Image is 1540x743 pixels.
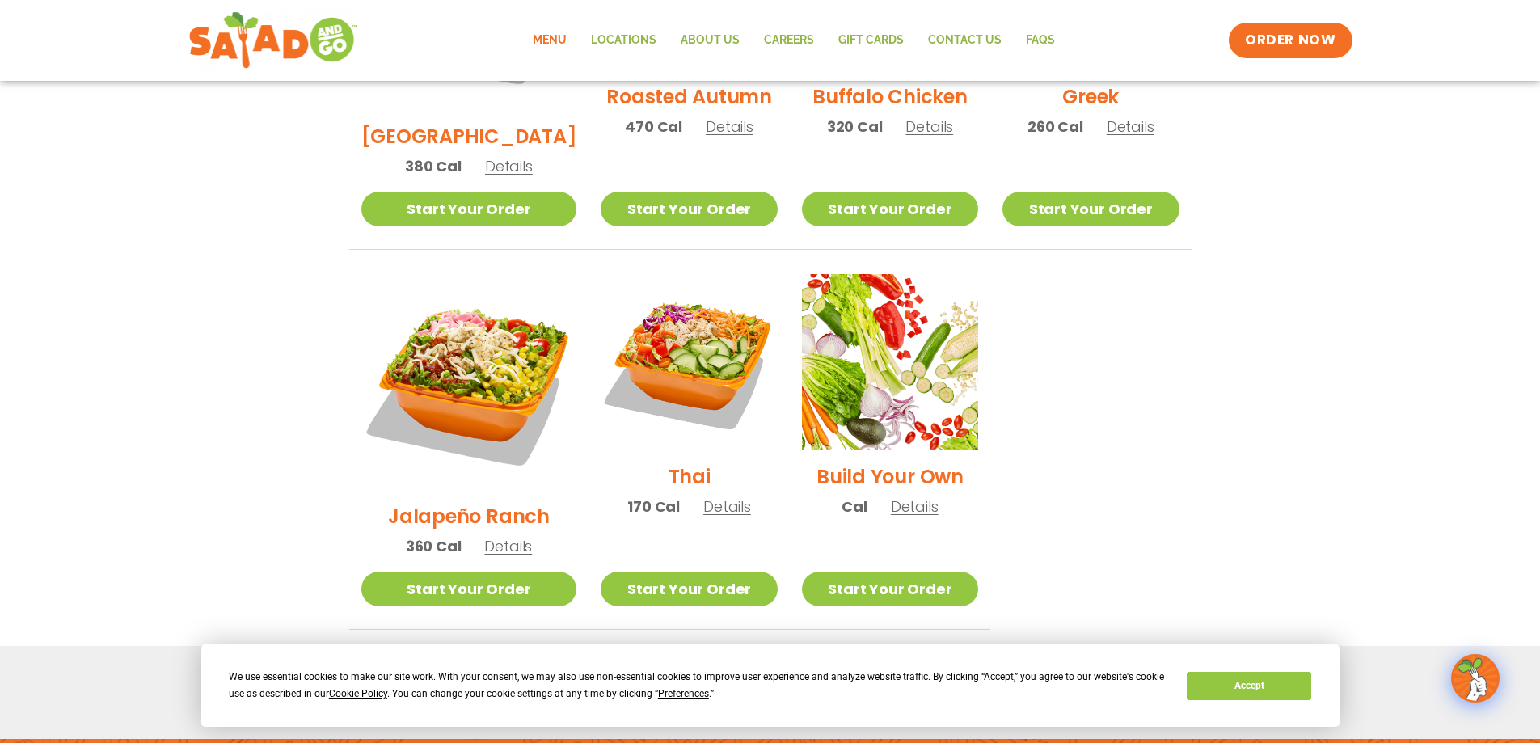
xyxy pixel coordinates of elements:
span: Details [485,156,533,176]
span: 260 Cal [1027,116,1083,137]
img: Product photo for Build Your Own [802,274,978,450]
span: 170 Cal [627,496,680,517]
span: Details [706,116,753,137]
div: Cookie Consent Prompt [201,644,1340,727]
span: Cal [842,496,867,517]
a: GIFT CARDS [826,22,916,59]
a: ORDER NOW [1229,23,1352,58]
span: Details [891,496,939,517]
span: Details [905,116,953,137]
div: We use essential cookies to make our site work. With your consent, we may also use non-essential ... [229,669,1167,703]
span: Details [484,536,532,556]
span: Details [703,496,751,517]
button: Accept [1187,672,1311,700]
span: 470 Cal [625,116,682,137]
span: Preferences [658,688,709,699]
img: new-SAG-logo-768×292 [188,8,359,73]
a: FAQs [1014,22,1067,59]
img: wpChatIcon [1453,656,1498,701]
span: ORDER NOW [1245,31,1335,50]
nav: Menu [521,22,1067,59]
h2: [GEOGRAPHIC_DATA] [361,122,577,150]
img: Product photo for Jalapeño Ranch Salad [361,274,577,490]
a: Contact Us [916,22,1014,59]
a: Start Your Order [802,192,978,226]
h2: Jalapeño Ranch [388,502,550,530]
img: Product photo for Thai Salad [601,274,777,450]
a: About Us [669,22,752,59]
a: Start Your Order [601,192,777,226]
a: Start Your Order [361,572,577,606]
a: Start Your Order [361,192,577,226]
span: 380 Cal [405,155,462,177]
span: 360 Cal [406,535,462,557]
a: Start Your Order [601,572,777,606]
span: 320 Cal [827,116,883,137]
h2: Buffalo Chicken [812,82,967,111]
a: Locations [579,22,669,59]
h2: Thai [669,462,711,491]
h2: Greek [1062,82,1119,111]
h2: Build Your Own [816,462,964,491]
h2: Roasted Autumn [606,82,772,111]
a: Start Your Order [1002,192,1179,226]
a: Careers [752,22,826,59]
span: Details [1107,116,1154,137]
span: Cookie Policy [329,688,387,699]
a: Menu [521,22,579,59]
a: Start Your Order [802,572,978,606]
